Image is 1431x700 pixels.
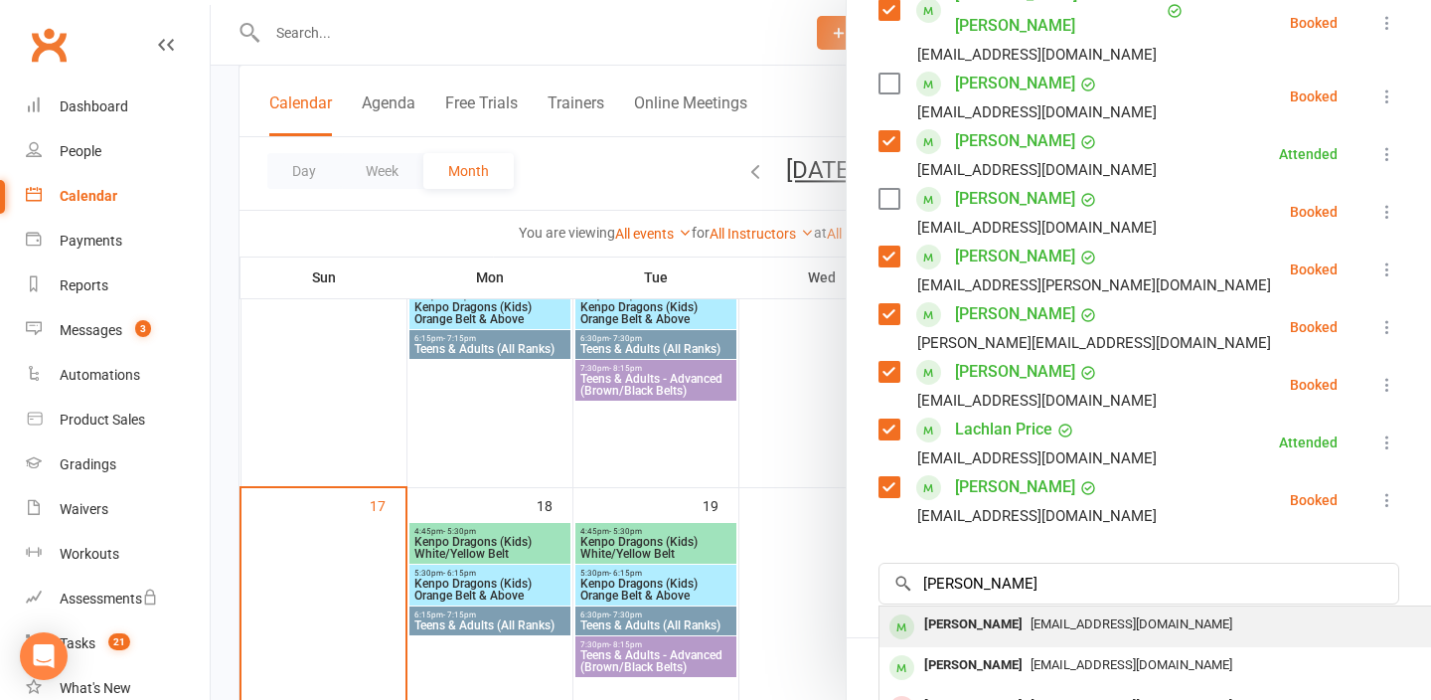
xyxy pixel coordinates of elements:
div: Booked [1290,493,1338,507]
div: [EMAIL_ADDRESS][DOMAIN_NAME] [917,503,1157,529]
div: [EMAIL_ADDRESS][PERSON_NAME][DOMAIN_NAME] [917,272,1271,298]
div: Booked [1290,320,1338,334]
div: Booked [1290,378,1338,392]
div: [PERSON_NAME] [916,651,1031,680]
a: [PERSON_NAME] [955,356,1075,388]
div: Open Intercom Messenger [20,632,68,680]
div: Payments [60,233,122,249]
a: Waivers [26,487,210,532]
a: Lachlan Price [955,414,1052,445]
span: [EMAIL_ADDRESS][DOMAIN_NAME] [1031,657,1232,672]
a: Product Sales [26,398,210,442]
div: Booked [1290,16,1338,30]
span: 21 [108,633,130,650]
div: What's New [60,680,131,696]
div: [PERSON_NAME] [916,611,1031,639]
a: [PERSON_NAME] [955,241,1075,272]
div: Messages [60,322,122,338]
div: Assessments [60,591,158,607]
div: [EMAIL_ADDRESS][DOMAIN_NAME] [917,157,1157,183]
a: Gradings [26,442,210,487]
a: Assessments [26,577,210,621]
div: Calendar [60,188,117,204]
div: Booked [1290,89,1338,103]
div: [PERSON_NAME][EMAIL_ADDRESS][DOMAIN_NAME] [917,330,1271,356]
a: [PERSON_NAME] [955,125,1075,157]
div: Attended [1279,147,1338,161]
div: member [889,655,914,680]
a: Automations [26,353,210,398]
div: Attended [1279,436,1338,449]
div: [EMAIL_ADDRESS][DOMAIN_NAME] [917,99,1157,125]
a: Messages 3 [26,308,210,353]
div: Booked [1290,262,1338,276]
a: [PERSON_NAME] [955,471,1075,503]
div: Workouts [60,546,119,562]
a: Reports [26,263,210,308]
div: Booked [1290,205,1338,219]
span: [EMAIL_ADDRESS][DOMAIN_NAME] [1031,616,1232,631]
a: [PERSON_NAME] [955,68,1075,99]
a: [PERSON_NAME] [955,183,1075,215]
a: Clubworx [24,20,74,70]
div: People [60,143,101,159]
div: Reports [60,277,108,293]
div: Automations [60,367,140,383]
div: [EMAIL_ADDRESS][DOMAIN_NAME] [917,445,1157,471]
a: [PERSON_NAME] [955,298,1075,330]
div: Tasks [60,635,95,651]
div: [EMAIL_ADDRESS][DOMAIN_NAME] [917,42,1157,68]
a: Tasks 21 [26,621,210,666]
a: Payments [26,219,210,263]
div: [EMAIL_ADDRESS][DOMAIN_NAME] [917,388,1157,414]
a: Workouts [26,532,210,577]
div: Waivers [60,501,108,517]
a: People [26,129,210,174]
input: Search to add attendees [878,563,1399,605]
a: Calendar [26,174,210,219]
div: Product Sales [60,412,145,428]
div: Dashboard [60,98,128,114]
div: member [889,614,914,639]
div: Gradings [60,456,116,472]
div: [EMAIL_ADDRESS][DOMAIN_NAME] [917,215,1157,241]
span: 3 [135,320,151,337]
a: Dashboard [26,85,210,129]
